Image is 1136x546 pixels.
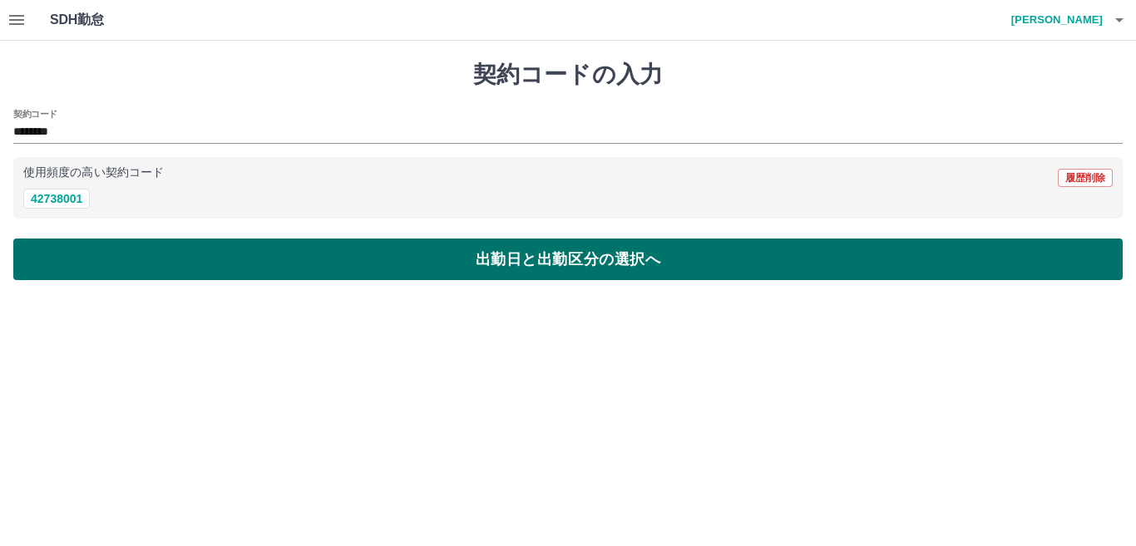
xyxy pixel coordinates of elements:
h1: 契約コードの入力 [13,61,1123,89]
button: 出勤日と出勤区分の選択へ [13,239,1123,280]
p: 使用頻度の高い契約コード [23,167,164,179]
h2: 契約コード [13,107,57,121]
button: 42738001 [23,189,90,209]
button: 履歴削除 [1058,169,1113,187]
